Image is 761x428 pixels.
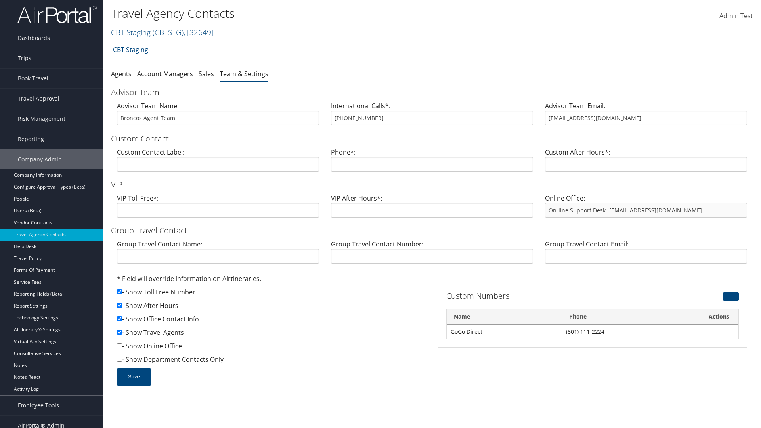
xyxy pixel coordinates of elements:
span: Book Travel [18,69,48,88]
h3: Group Travel Contact [111,225,753,236]
span: Reporting [18,129,44,149]
div: - Show Toll Free Number [117,287,426,301]
h3: Custom Numbers [446,290,639,302]
div: Custom After Hours*: [539,147,753,178]
th: Phone: activate to sort column ascending [562,309,700,325]
span: Risk Management [18,109,65,129]
div: - Show Travel Agents [117,328,426,341]
div: - Show After Hours [117,301,426,314]
span: Company Admin [18,149,62,169]
a: Sales [199,69,214,78]
span: , [ 32649 ] [184,27,214,38]
div: Custom Contact Label: [111,147,325,178]
a: Agents [111,69,132,78]
a: CBT Staging [111,27,214,38]
div: Online Office: [539,193,753,224]
div: VIP After Hours*: [325,193,539,224]
div: Group Travel Contact Name: [111,239,325,270]
th: Name: activate to sort column descending [447,309,562,325]
div: Advisor Team Name: [111,101,325,132]
span: Travel Approval [18,89,59,109]
a: Account Managers [137,69,193,78]
div: - Show Office Contact Info [117,314,426,328]
span: Admin Test [719,11,753,20]
h3: Custom Contact [111,133,753,144]
span: Dashboards [18,28,50,48]
th: Actions: activate to sort column ascending [700,309,738,325]
div: Advisor Team Email: [539,101,753,132]
td: GoGo Direct [447,325,562,339]
img: airportal-logo.png [17,5,97,24]
span: Trips [18,48,31,68]
a: Admin Test [719,4,753,29]
a: Team & Settings [220,69,268,78]
span: Employee Tools [18,396,59,415]
span: ( CBTSTG ) [153,27,184,38]
div: VIP Toll Free*: [111,193,325,224]
div: - Show Online Office [117,341,426,355]
h1: Travel Agency Contacts [111,5,539,22]
div: * Field will override information on Airtineraries. [117,274,426,287]
div: Phone*: [325,147,539,178]
a: CBT Staging [113,42,148,57]
div: Group Travel Contact Number: [325,239,539,270]
td: (801) 111-2224 [562,325,700,339]
h3: Advisor Team [111,87,753,98]
button: Save [117,368,151,386]
div: Group Travel Contact Email: [539,239,753,270]
h3: VIP [111,179,753,190]
div: - Show Department Contacts Only [117,355,426,368]
div: International Calls*: [325,101,539,132]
